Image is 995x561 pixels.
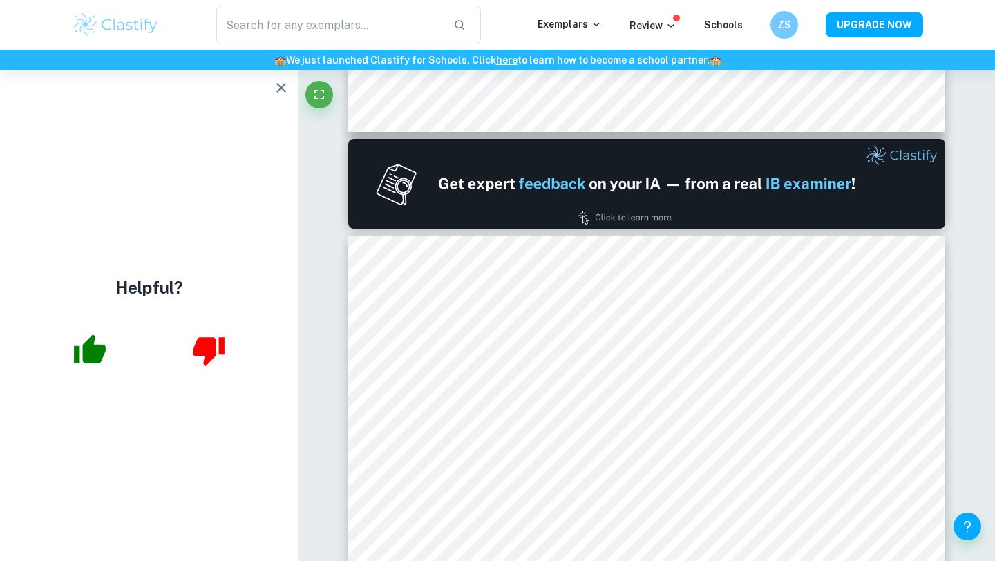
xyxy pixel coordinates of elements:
span: 🏫 [710,55,721,66]
button: UPGRADE NOW [826,12,923,37]
a: here [496,55,518,66]
h6: We just launched Clastify for Schools. Click to learn how to become a school partner. [3,53,992,68]
img: Clastify logo [72,11,160,39]
button: Help and Feedback [954,513,981,540]
p: Review [629,18,676,33]
span: 🏫 [274,55,286,66]
a: Schools [704,19,743,30]
input: Search for any exemplars... [216,6,442,44]
h6: ZS [777,17,793,32]
button: ZS [770,11,798,39]
img: Ad [348,139,945,229]
p: Exemplars [538,17,602,32]
h4: Helpful? [115,275,183,300]
button: Fullscreen [305,81,333,108]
